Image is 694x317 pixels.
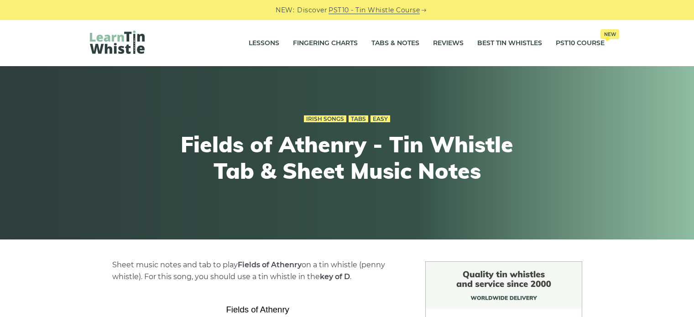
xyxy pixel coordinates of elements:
[320,272,350,281] strong: key of D
[293,32,358,55] a: Fingering Charts
[179,131,515,184] h1: Fields of Athenry - Tin Whistle Tab & Sheet Music Notes
[90,31,145,54] img: LearnTinWhistle.com
[304,115,346,123] a: Irish Songs
[433,32,464,55] a: Reviews
[371,32,419,55] a: Tabs & Notes
[249,32,279,55] a: Lessons
[349,115,368,123] a: Tabs
[556,32,605,55] a: PST10 CourseNew
[370,115,390,123] a: Easy
[112,259,403,283] p: Sheet music notes and tab to play on a tin whistle (penny whistle). For this song, you should use...
[600,29,619,39] span: New
[238,260,302,269] strong: Fields of Athenry
[477,32,542,55] a: Best Tin Whistles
